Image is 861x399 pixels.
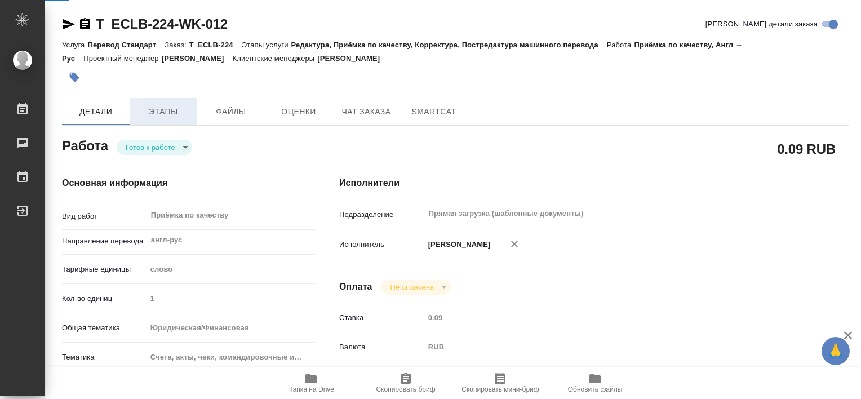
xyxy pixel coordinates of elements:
[147,290,316,307] input: Пустое поле
[777,139,836,158] h2: 0.09 RUB
[83,54,161,63] p: Проектный менеджер
[381,280,451,295] div: Готов к работе
[339,105,393,119] span: Чат заказа
[233,54,318,63] p: Клиентские менеджеры
[387,282,437,292] button: Не оплачена
[424,309,806,326] input: Пустое поле
[705,19,818,30] span: [PERSON_NAME] детали заказа
[826,339,845,363] span: 🙏
[78,17,92,31] button: Скопировать ссылку
[147,260,316,279] div: слово
[264,367,358,399] button: Папка на Drive
[62,236,147,247] p: Направление перевода
[62,65,87,90] button: Добавить тэг
[69,105,123,119] span: Детали
[147,318,316,338] div: Юридическая/Финансовая
[339,209,424,220] p: Подразделение
[339,176,849,190] h4: Исполнители
[62,293,147,304] p: Кол-во единиц
[317,54,388,63] p: [PERSON_NAME]
[87,41,165,49] p: Перевод Стандарт
[62,135,108,155] h2: Работа
[376,385,435,393] span: Скопировать бриф
[358,367,453,399] button: Скопировать бриф
[339,280,372,294] h4: Оплата
[568,385,623,393] span: Обновить файлы
[189,41,242,49] p: T_ECLB-224
[424,239,491,250] p: [PERSON_NAME]
[453,367,548,399] button: Скопировать мини-бриф
[339,312,424,323] p: Ставка
[62,352,147,363] p: Тематика
[62,17,76,31] button: Скопировать ссылку для ЯМессенджера
[502,232,527,256] button: Удалить исполнителя
[242,41,291,49] p: Этапы услуги
[288,385,334,393] span: Папка на Drive
[62,41,87,49] p: Услуга
[272,105,326,119] span: Оценки
[204,105,258,119] span: Файлы
[822,337,850,365] button: 🙏
[339,342,424,353] p: Валюта
[291,41,607,49] p: Редактура, Приёмка по качеству, Корректура, Постредактура машинного перевода
[461,385,539,393] span: Скопировать мини-бриф
[62,264,147,275] p: Тарифные единицы
[339,239,424,250] p: Исполнитель
[96,16,228,32] a: T_ECLB-224-WK-012
[136,105,190,119] span: Этапы
[407,105,461,119] span: SmartCat
[147,348,316,367] div: Счета, акты, чеки, командировочные и таможенные документы
[607,41,634,49] p: Работа
[62,322,147,334] p: Общая тематика
[62,176,294,190] h4: Основная информация
[424,338,806,357] div: RUB
[162,54,233,63] p: [PERSON_NAME]
[165,41,189,49] p: Заказ:
[117,140,192,155] div: Готов к работе
[548,367,642,399] button: Обновить файлы
[122,143,179,152] button: Готов к работе
[62,211,147,222] p: Вид работ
